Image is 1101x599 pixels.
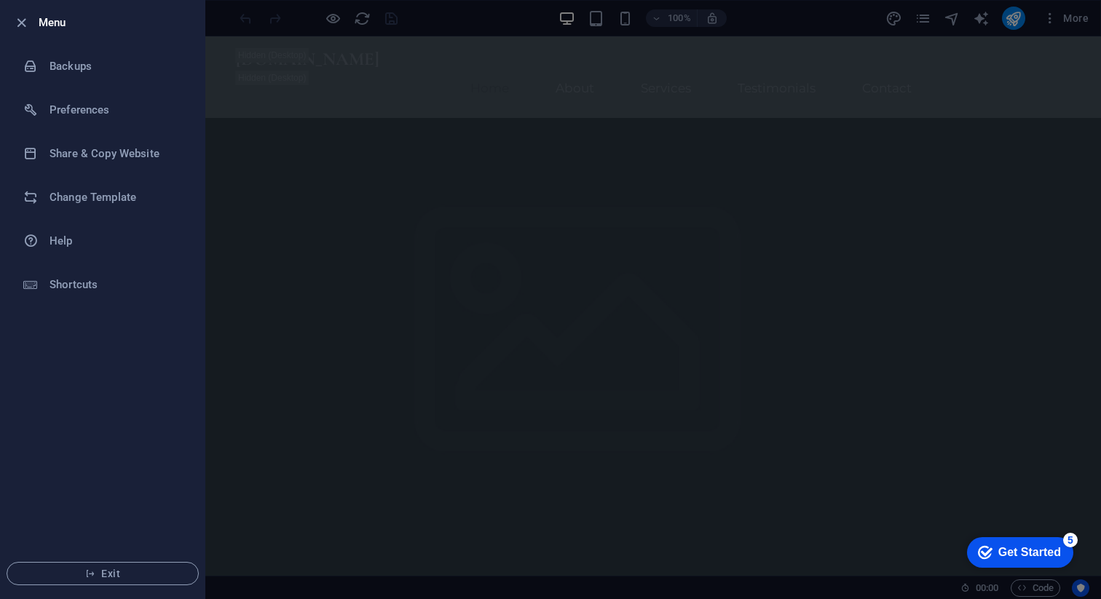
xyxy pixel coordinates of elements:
[50,101,184,119] h6: Preferences
[7,562,199,585] button: Exit
[33,499,52,503] button: 1
[50,232,184,250] h6: Help
[33,536,52,540] button: 3
[50,276,184,293] h6: Shortcuts
[108,3,122,17] div: 5
[50,189,184,206] h6: Change Template
[50,57,184,75] h6: Backups
[39,14,193,31] h6: Menu
[19,568,186,579] span: Exit
[1,219,205,263] a: Help
[50,145,184,162] h6: Share & Copy Website
[12,7,118,38] div: Get Started 5 items remaining, 0% complete
[43,16,106,29] div: Get Started
[33,517,52,521] button: 2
